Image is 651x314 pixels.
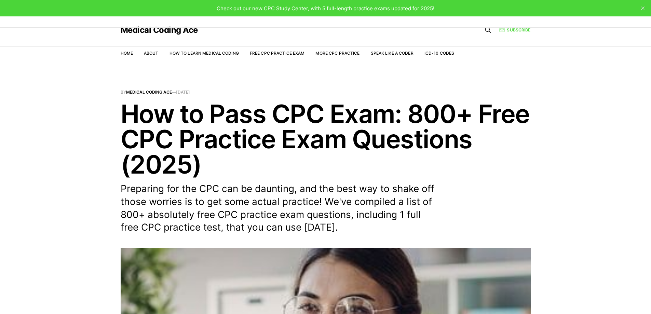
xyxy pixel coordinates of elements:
[121,26,198,34] a: Medical Coding Ace
[176,90,190,95] time: [DATE]
[144,51,159,56] a: About
[121,101,531,177] h1: How to Pass CPC Exam: 800+ Free CPC Practice Exam Questions (2025)
[217,5,434,12] span: Check out our new CPC Study Center, with 5 full-length practice exams updated for 2025!
[121,182,435,234] p: Preparing for the CPC can be daunting, and the best way to shake off those worries is to get some...
[169,51,239,56] a: How to Learn Medical Coding
[250,51,305,56] a: Free CPC Practice Exam
[499,27,530,33] a: Subscribe
[121,51,133,56] a: Home
[424,51,454,56] a: ICD-10 Codes
[121,90,531,94] span: By —
[371,51,413,56] a: Speak Like a Coder
[540,281,651,314] iframe: portal-trigger
[637,3,648,14] button: close
[126,90,172,95] a: Medical Coding Ace
[315,51,360,56] a: More CPC Practice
